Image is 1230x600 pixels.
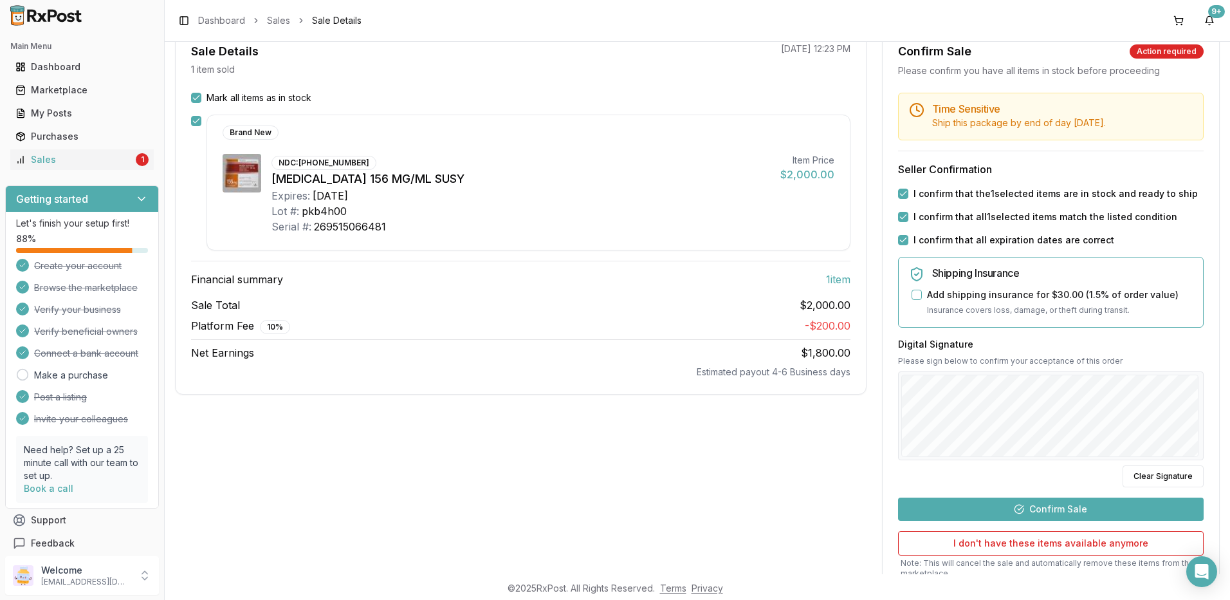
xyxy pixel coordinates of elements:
img: User avatar [13,565,33,586]
a: Terms [660,583,686,594]
h2: Main Menu [10,41,154,52]
a: Sales1 [10,148,154,171]
div: Serial #: [271,219,311,234]
a: Purchases [10,125,154,148]
a: Privacy [692,583,723,594]
p: Need help? Set up a 25 minute call with our team to set up. [24,444,140,482]
span: Feedback [31,537,75,550]
button: Purchases [5,126,159,147]
button: Feedback [5,532,159,555]
nav: breadcrumb [198,14,362,27]
div: Marketplace [15,84,149,97]
p: Welcome [41,564,131,577]
p: [EMAIL_ADDRESS][DOMAIN_NAME] [41,577,131,587]
div: Action required [1130,44,1204,59]
div: [DATE] [313,188,348,203]
span: - $200.00 [805,319,850,332]
div: Expires: [271,188,310,203]
div: 1 [136,153,149,166]
button: Support [5,509,159,532]
span: Ship this package by end of day [DATE] . [932,117,1106,128]
h3: Seller Confirmation [898,162,1204,177]
div: Purchases [15,130,149,143]
div: Item Price [780,154,834,167]
a: My Posts [10,102,154,125]
span: Post a listing [34,391,87,404]
a: Make a purchase [34,369,108,382]
span: Create your account [34,259,122,272]
div: Dashboard [15,61,149,73]
button: Confirm Sale [898,498,1204,521]
label: I confirm that all 1 selected items match the listed condition [913,211,1177,223]
p: Insurance covers loss, damage, or theft during transit. [927,304,1193,317]
span: Verify beneficial owners [34,325,138,338]
p: 1 item sold [191,63,235,76]
h3: Getting started [16,191,88,207]
div: 10 % [260,320,290,334]
span: 88 % [16,232,36,245]
div: Confirm Sale [898,42,971,61]
span: Connect a bank account [34,347,138,360]
div: NDC: [PHONE_NUMBER] [271,156,376,170]
div: Lot #: [271,203,299,219]
a: Sales [267,14,290,27]
button: Sales1 [5,149,159,170]
label: Mark all items as in stock [207,91,311,104]
span: $2,000.00 [800,297,850,313]
span: Sale Details [312,14,362,27]
span: Platform Fee [191,318,290,334]
img: RxPost Logo [5,5,87,26]
label: Add shipping insurance for $30.00 ( 1.5 % of order value) [927,288,1179,301]
div: Estimated payout 4-6 Business days [191,366,850,379]
h5: Shipping Insurance [932,268,1193,278]
a: Dashboard [10,55,154,79]
button: My Posts [5,103,159,124]
button: Clear Signature [1123,465,1204,487]
span: $1,800.00 [801,346,850,359]
div: Sales [15,153,133,166]
label: I confirm that all expiration dates are correct [913,234,1114,247]
div: pkb4h00 [302,203,347,219]
p: Let's finish your setup first! [16,217,148,230]
h3: Digital Signature [898,338,1204,351]
label: I confirm that the 1 selected items are in stock and ready to ship [913,187,1198,200]
h5: Time Sensitive [932,104,1193,114]
div: 269515066481 [314,219,386,234]
div: Please confirm you have all items in stock before proceeding [898,64,1204,77]
div: $2,000.00 [780,167,834,182]
div: Sale Details [191,42,259,61]
div: Brand New [223,126,279,140]
p: Please sign below to confirm your acceptance of this order [898,356,1204,366]
button: Dashboard [5,57,159,77]
p: [DATE] 12:23 PM [781,42,850,55]
button: I don't have these items available anymore [898,531,1204,556]
button: Marketplace [5,80,159,100]
span: Sale Total [191,297,240,313]
img: Invega Sustenna 156 MG/ML SUSY [223,154,261,192]
div: 9+ [1208,5,1225,18]
span: Verify your business [34,303,121,316]
a: Marketplace [10,79,154,102]
span: Net Earnings [191,345,254,361]
span: Browse the marketplace [34,281,138,294]
div: My Posts [15,107,149,120]
button: 9+ [1199,10,1220,31]
p: Note: This will cancel the sale and automatically remove these items from the marketplace. [898,558,1204,579]
div: [MEDICAL_DATA] 156 MG/ML SUSY [271,170,770,188]
span: 1 item [826,272,850,287]
span: Invite your colleagues [34,413,128,426]
span: Financial summary [191,272,283,287]
div: Open Intercom Messenger [1186,556,1217,587]
a: Dashboard [198,14,245,27]
a: Book a call [24,483,73,494]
